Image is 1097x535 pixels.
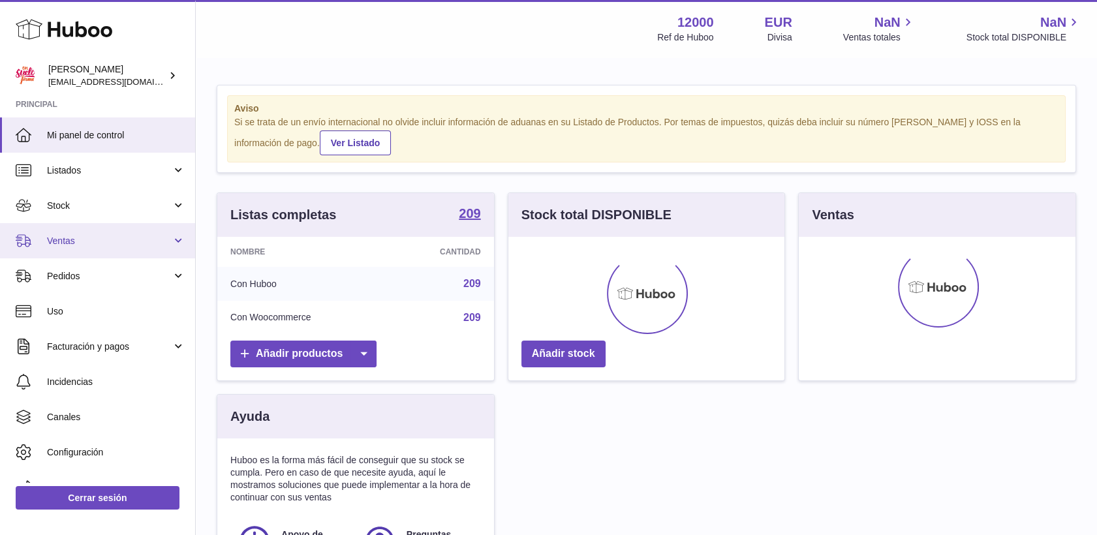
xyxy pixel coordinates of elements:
a: Añadir productos [230,341,377,367]
strong: 209 [459,207,480,220]
span: Pedidos [47,270,172,283]
div: Divisa [767,31,792,44]
p: Huboo es la forma más fácil de conseguir que su stock se cumpla. Pero en caso de que necesite ayu... [230,454,481,504]
a: 209 [463,278,481,289]
h3: Ayuda [230,408,270,425]
a: NaN Stock total DISPONIBLE [966,14,1081,44]
td: Con Huboo [217,267,387,301]
span: Listados [47,164,172,177]
span: Stock total DISPONIBLE [966,31,1081,44]
strong: Aviso [234,102,1058,115]
a: 209 [459,207,480,222]
a: 209 [463,312,481,323]
span: Ventas totales [843,31,916,44]
div: Si se trata de un envío internacional no olvide incluir información de aduanas en su Listado de P... [234,116,1058,155]
div: [PERSON_NAME] [48,63,166,88]
span: Ventas [47,235,172,247]
h3: Listas completas [230,206,336,224]
h3: Ventas [812,206,854,224]
strong: 12000 [677,14,714,31]
a: Ver Listado [320,130,391,155]
span: Facturación y pagos [47,341,172,353]
div: Ref de Huboo [657,31,713,44]
span: NaN [874,14,901,31]
img: mar@ensuelofirme.com [16,66,35,85]
span: Mi panel de control [47,129,185,142]
td: Con Woocommerce [217,301,387,335]
span: Uso [47,305,185,318]
span: Configuración [47,446,185,459]
h3: Stock total DISPONIBLE [521,206,672,224]
a: Añadir stock [521,341,606,367]
span: Devoluciones [47,481,185,494]
span: Canales [47,411,185,423]
a: NaN Ventas totales [843,14,916,44]
span: NaN [1040,14,1066,31]
span: Stock [47,200,172,212]
th: Cantidad [387,237,493,267]
strong: EUR [765,14,792,31]
span: [EMAIL_ADDRESS][DOMAIN_NAME] [48,76,192,87]
th: Nombre [217,237,387,267]
a: Cerrar sesión [16,486,179,510]
span: Incidencias [47,376,185,388]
